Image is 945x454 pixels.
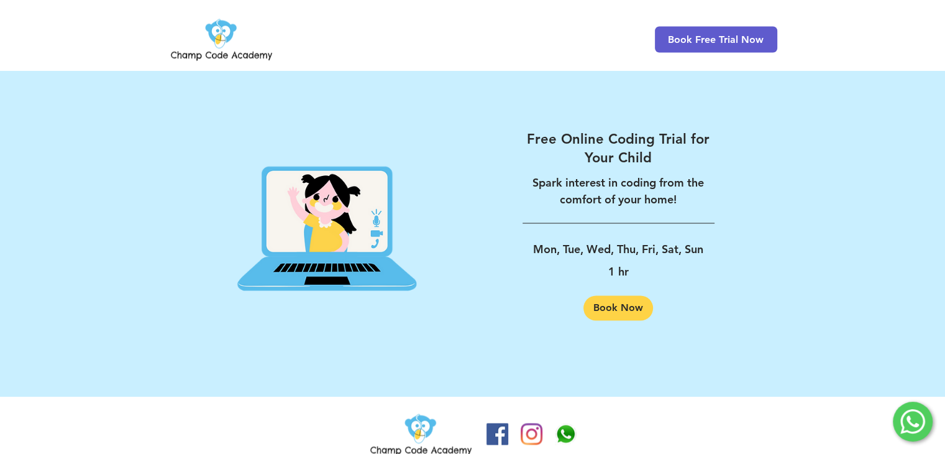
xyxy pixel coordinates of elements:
[655,26,777,52] a: Book Free Trial Now
[486,423,577,445] ul: Social Bar
[593,303,643,313] span: Book Now
[523,174,714,208] p: Spark interest in coding from the comfort of your home!
[523,238,714,261] p: Mon, Tue, Wed, Thu, Fri, Sat, Sun
[583,295,653,320] a: Book Now
[486,423,508,445] img: Facebook
[521,423,542,445] img: Instagram
[523,130,714,167] a: Free Online Coding Trial for Your Child
[555,423,577,445] img: Champ Code Academy WhatsApp
[168,15,275,63] img: Champ Code Academy Logo PNG.png
[668,34,764,45] span: Book Free Trial Now
[523,261,714,283] p: 1 hr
